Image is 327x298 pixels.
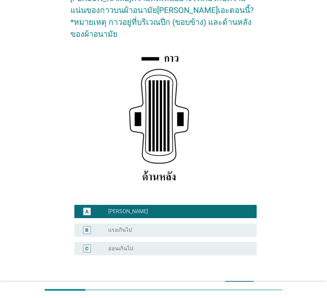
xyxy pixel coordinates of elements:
[85,226,88,233] div: B
[108,245,133,252] label: อ่อนเกินไป
[85,208,88,215] div: A
[225,281,254,293] button: ต่อไป
[129,45,198,194] img: 8fc839c5-5e83-4b60-ba78-aa9b213d61d8-glue.png
[108,208,148,215] label: [PERSON_NAME]
[85,245,88,252] div: C
[108,227,132,233] label: แรงเกินไป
